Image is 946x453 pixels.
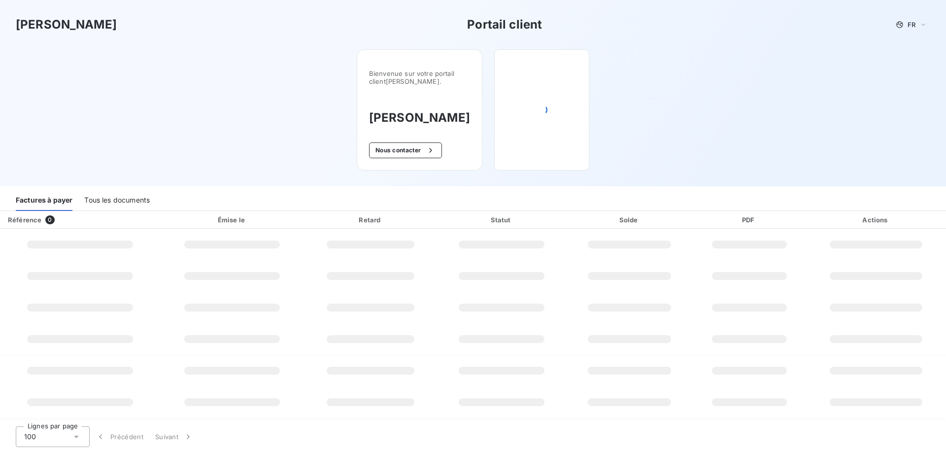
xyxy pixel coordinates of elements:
[8,216,41,224] div: Référence
[369,70,470,85] span: Bienvenue sur votre portail client [PERSON_NAME] .
[24,432,36,442] span: 100
[16,190,72,211] div: Factures à payer
[908,21,915,29] span: FR
[369,109,470,127] h3: [PERSON_NAME]
[16,16,117,34] h3: [PERSON_NAME]
[90,426,149,447] button: Précédent
[467,16,542,34] h3: Portail client
[569,215,691,225] div: Solde
[695,215,804,225] div: PDF
[162,215,303,225] div: Émise le
[149,426,199,447] button: Suivant
[306,215,435,225] div: Retard
[369,142,442,158] button: Nous contacter
[84,190,150,211] div: Tous les documents
[808,215,944,225] div: Actions
[45,215,54,224] span: 0
[439,215,565,225] div: Statut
